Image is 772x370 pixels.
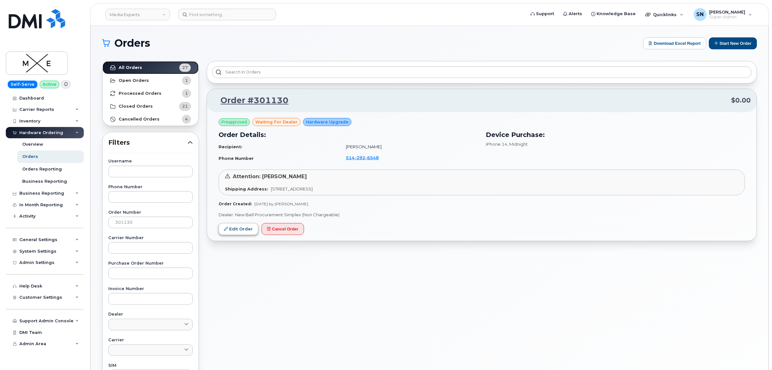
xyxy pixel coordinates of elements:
[365,155,379,160] span: 6548
[219,144,242,149] strong: Recipient:
[182,64,188,71] span: 27
[108,312,193,316] label: Dealer
[233,173,307,180] span: Attention: [PERSON_NAME]
[103,74,199,87] a: Open Orders1
[185,77,188,83] span: 1
[225,186,268,191] strong: Shipping Address:
[709,37,757,49] button: Start New Order
[213,95,288,106] a: Order #301130
[103,113,199,126] a: Cancelled Orders4
[219,223,258,235] a: Edit Order
[212,66,751,78] input: Search in orders
[103,87,199,100] a: Processed Orders1
[108,338,193,342] label: Carrier
[254,201,308,206] span: [DATE] by [PERSON_NAME]
[119,65,142,70] strong: All Orders
[108,159,193,163] label: Username
[486,130,745,140] h3: Device Purchase:
[340,141,478,152] td: [PERSON_NAME]
[346,155,386,160] a: 5142926548
[507,141,528,147] span: , Midnight
[103,100,199,113] a: Closed Orders21
[219,130,478,140] h3: Order Details:
[731,96,751,105] span: $0.00
[108,236,193,240] label: Carrier Number
[643,37,706,49] button: Download Excel Report
[346,155,379,160] span: 514
[108,210,193,215] label: Order Number
[261,223,304,235] button: Cancel Order
[108,138,188,147] span: Filters
[219,212,745,218] p: Dealer: New Bell Procurement Simplex (Non Chargeable)
[255,119,298,125] span: waiting for dealer
[108,185,193,189] label: Phone Number
[185,116,188,122] span: 4
[119,91,161,96] strong: Processed Orders
[355,155,365,160] span: 292
[306,119,348,125] span: Hardware Upgrade
[219,156,254,161] strong: Phone Number
[108,287,193,291] label: Invoice Number
[185,90,188,96] span: 1
[221,119,247,125] span: Preapproved
[486,141,507,147] span: iPhone 14
[114,38,150,48] span: Orders
[119,117,160,122] strong: Cancelled Orders
[108,364,193,368] label: SIM
[182,103,188,109] span: 21
[103,61,199,74] a: All Orders27
[108,261,193,266] label: Purchase Order Number
[219,201,252,206] strong: Order Created:
[271,186,313,191] span: [STREET_ADDRESS]
[119,104,153,109] strong: Closed Orders
[119,78,149,83] strong: Open Orders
